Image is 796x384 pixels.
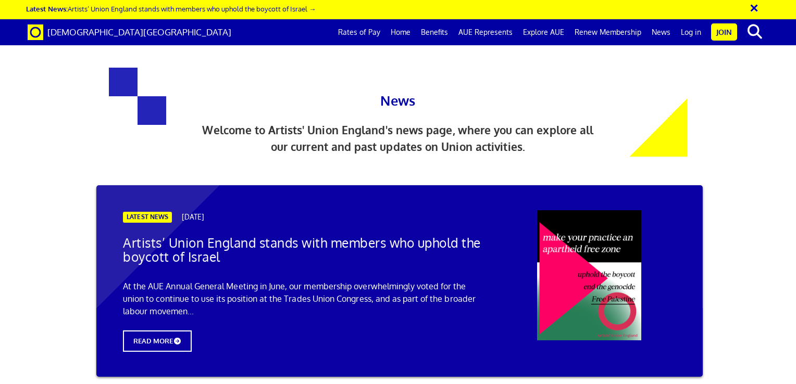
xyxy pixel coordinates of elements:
[518,19,569,45] a: Explore AUE
[123,280,487,317] p: At the AUE Annual General Meeting in June, our membership overwhelmingly voted for the union to c...
[26,4,316,13] a: Latest News:Artists’ Union England stands with members who uphold the boycott of Israel →
[333,19,385,45] a: Rates of Pay
[47,27,231,37] span: [DEMOGRAPHIC_DATA][GEOGRAPHIC_DATA]
[739,21,771,43] button: search
[123,212,172,223] span: LATEST NEWS
[416,19,453,45] a: Benefits
[711,23,737,41] a: Join
[646,19,676,45] a: News
[385,19,416,45] a: Home
[676,19,706,45] a: Log in
[123,236,487,264] h2: Artists’ Union England stands with members who uphold the boycott of Israel
[569,19,646,45] a: Renew Membership
[273,68,523,111] h1: News
[182,212,204,221] span: [DATE]
[202,123,593,153] span: Welcome to Artists' Union England's news page, where you can explore all our current and past upd...
[453,19,518,45] a: AUE Represents
[20,19,239,45] a: Brand [DEMOGRAPHIC_DATA][GEOGRAPHIC_DATA]
[26,4,68,13] strong: Latest News:
[123,330,192,352] span: READ MORE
